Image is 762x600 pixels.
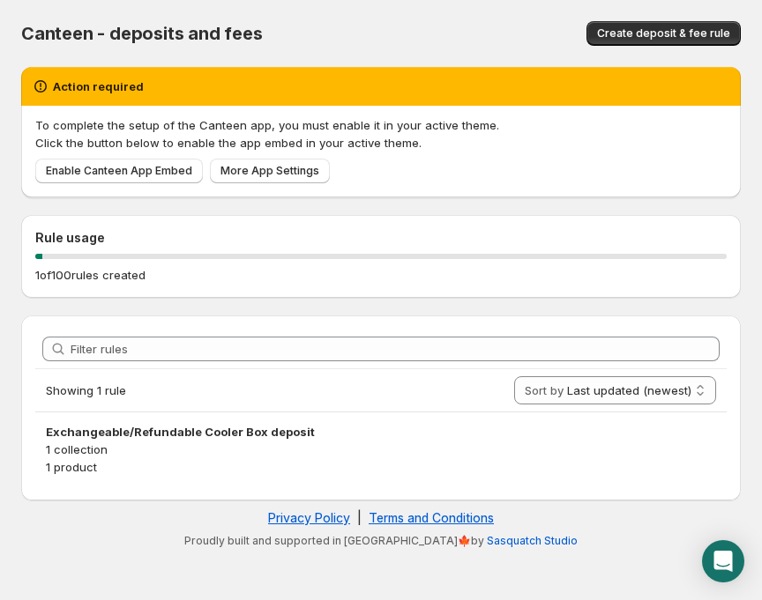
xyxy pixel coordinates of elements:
[71,337,720,361] input: Filter rules
[369,510,494,525] a: Terms and Conditions
[268,510,350,525] a: Privacy Policy
[597,26,730,41] span: Create deposit & fee rule
[586,21,741,46] button: Create deposit & fee rule
[210,159,330,183] a: More App Settings
[220,164,319,178] span: More App Settings
[35,116,727,134] p: To complete the setup of the Canteen app, you must enable it in your active theme.
[46,383,126,397] span: Showing 1 rule
[357,510,362,525] span: |
[21,23,263,44] span: Canteen - deposits and fees
[46,164,192,178] span: Enable Canteen App Embed
[702,540,744,582] div: Open Intercom Messenger
[53,78,144,95] h2: Action required
[35,159,203,183] a: Enable Canteen App Embed
[35,266,146,284] p: 1 of 100 rules created
[46,441,716,458] p: 1 collection
[30,534,732,548] p: Proudly built and supported in [GEOGRAPHIC_DATA]🍁by
[35,229,727,247] h2: Rule usage
[35,134,727,152] p: Click the button below to enable the app embed in your active theme.
[46,458,716,476] p: 1 product
[46,423,716,441] h3: Exchangeable/Refundable Cooler Box deposit
[487,534,578,547] a: Sasquatch Studio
